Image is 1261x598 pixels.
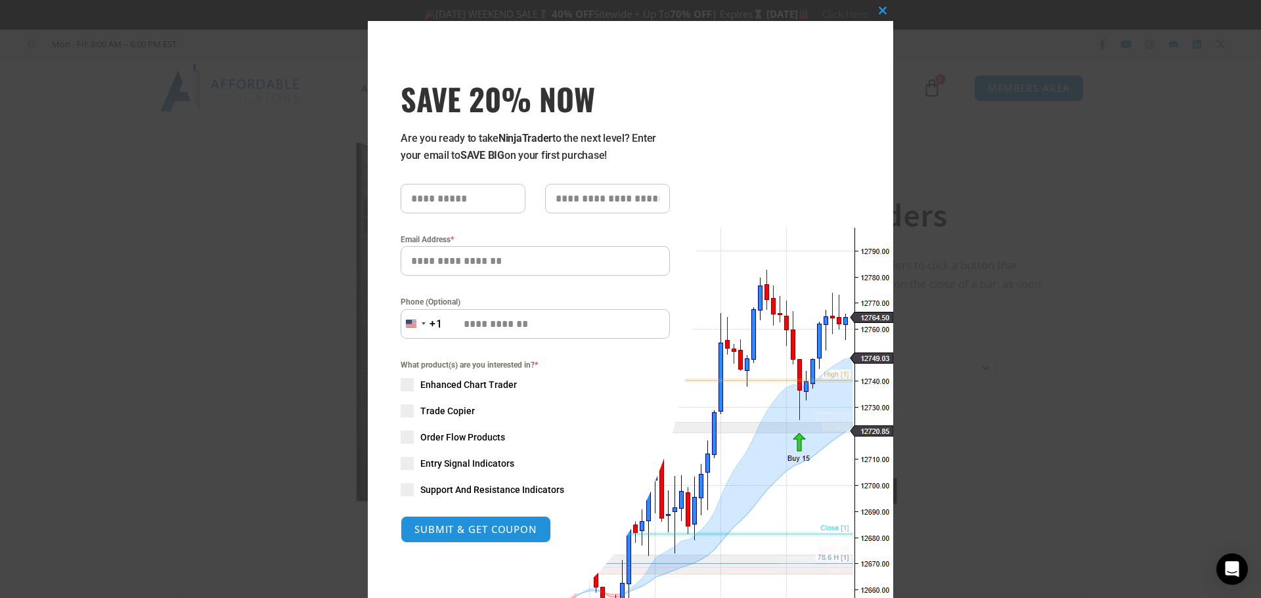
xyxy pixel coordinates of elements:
span: SAVE 20% NOW [401,80,670,117]
label: Phone (Optional) [401,295,670,309]
strong: SAVE BIG [460,149,504,161]
button: SUBMIT & GET COUPON [401,516,551,543]
label: Support And Resistance Indicators [401,483,670,496]
span: Enhanced Chart Trader [420,378,517,391]
span: Support And Resistance Indicators [420,483,564,496]
label: Trade Copier [401,404,670,417]
div: Open Intercom Messenger [1216,553,1248,585]
strong: NinjaTrader [498,132,552,144]
label: Enhanced Chart Trader [401,378,670,391]
span: Trade Copier [420,404,475,417]
label: Entry Signal Indicators [401,457,670,470]
label: Email Address [401,233,670,246]
div: +1 [430,316,443,333]
span: What product(s) are you interested in? [401,358,670,372]
span: Entry Signal Indicators [420,457,514,470]
p: Are you ready to take to the next level? Enter your email to on your first purchase! [401,130,670,164]
label: Order Flow Products [401,431,670,444]
span: Order Flow Products [420,431,505,444]
button: Selected country [401,309,443,339]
